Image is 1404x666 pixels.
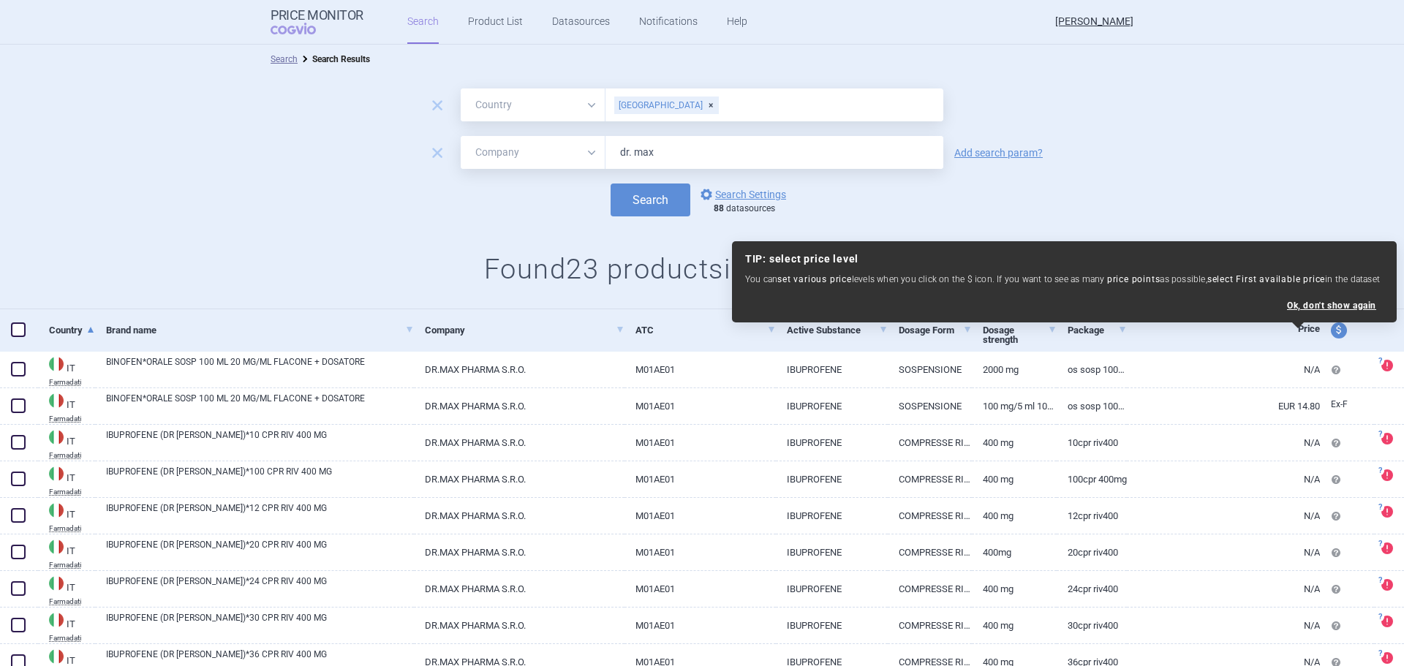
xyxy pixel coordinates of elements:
[106,392,414,418] a: BINOFEN*ORALE SOSP 100 ML 20 MG/ML FLACONE + DOSATORE
[38,392,95,423] a: ITITFarmadati
[624,571,775,607] a: M01AE01
[888,461,972,497] a: COMPRESSE RIVESTITE
[888,608,972,643] a: COMPRESSE RIVESTITE
[1057,608,1127,643] a: 30CPR RIV400
[38,575,95,605] a: ITITFarmadati
[1381,616,1399,627] a: ?
[972,388,1056,424] a: 100 MG/5 ML 100 ML
[1127,571,1320,607] a: N/A
[1381,542,1399,554] a: ?
[271,54,298,64] a: Search
[38,611,95,642] a: ITITFarmadati
[954,148,1043,158] a: Add search param?
[271,8,363,36] a: Price MonitorCOGVIO
[1057,498,1127,534] a: 12CPR RIV400
[106,355,414,382] a: BINOFEN*ORALE SOSP 100 ML 20 MG/ML FLACONE + DOSATORE
[49,561,95,569] abbr: Farmadati — Online database developed by Farmadati Italia S.r.l., Italia.
[106,428,414,455] a: IBUPROFENE (DR [PERSON_NAME])*10 CPR RIV 400 MG
[972,534,1056,570] a: 400MG
[972,571,1056,607] a: 400 mg
[776,571,888,607] a: IBUPROFENE
[776,352,888,387] a: IBUPROFENE
[49,415,95,423] abbr: Farmadati — Online database developed by Farmadati Italia S.r.l., Italia.
[271,23,336,34] span: COGVIO
[745,273,1384,286] p: You can levels when you click on the $ icon. If you want to see as many as possible, in the dataset
[312,54,370,64] strong: Search Results
[776,498,888,534] a: IBUPROFENE
[776,425,888,461] a: IBUPROFENE
[1127,534,1320,570] a: N/A
[1068,312,1127,348] a: Package
[698,186,786,203] a: Search Settings
[38,502,95,532] a: ITITFarmadati
[624,608,775,643] a: M01AE01
[106,502,414,528] a: IBUPROFENE (DR [PERSON_NAME])*12 CPR RIV 400 MG
[1381,433,1399,444] a: ?
[1320,394,1374,416] a: Ex-F
[624,461,775,497] a: M01AE01
[49,466,64,481] img: Italy
[271,8,363,23] strong: Price Monitor
[1375,540,1384,548] span: ?
[49,525,95,532] abbr: Farmadati — Online database developed by Farmadati Italia S.r.l., Italia.
[1057,534,1127,570] a: 20CPR RIV400
[714,203,724,213] strong: 88
[611,183,690,216] button: Search
[972,352,1056,387] a: 2000 mg
[49,598,95,605] abbr: Farmadati — Online database developed by Farmadati Italia S.r.l., Italia.
[624,498,775,534] a: M01AE01
[271,52,298,67] li: Search
[899,312,972,348] a: Dosage Form
[49,357,64,371] img: Italy
[414,461,624,497] a: DR.MAX PHARMA S.R.O.
[1375,576,1384,585] span: ?
[49,452,95,459] abbr: Farmadati — Online database developed by Farmadati Italia S.r.l., Italia.
[49,503,64,518] img: Italy
[106,465,414,491] a: IBUPROFENE (DR [PERSON_NAME])*100 CPR RIV 400 MG
[1057,571,1127,607] a: 24CPR RIV400
[624,388,775,424] a: M01AE01
[1127,352,1320,387] a: N/A
[776,461,888,497] a: IBUPROFENE
[1375,613,1384,621] span: ?
[49,379,95,386] abbr: Farmadati — Online database developed by Farmadati Italia S.r.l., Italia.
[1287,300,1376,311] button: Ok, don't show again
[1375,503,1384,512] span: ?
[888,352,972,387] a: SOSPENSIONE
[106,312,414,348] a: Brand name
[1127,608,1320,643] a: N/A
[1298,323,1320,334] span: Price
[888,498,972,534] a: COMPRESSE RIVESTITE
[776,534,888,570] a: IBUPROFENE
[298,52,370,67] li: Search Results
[414,534,624,570] a: DR.MAX PHARMA S.R.O.
[38,355,95,386] a: ITITFarmadati
[38,465,95,496] a: ITITFarmadati
[624,425,775,461] a: M01AE01
[414,498,624,534] a: DR.MAX PHARMA S.R.O.
[776,608,888,643] a: IBUPROFENE
[1057,388,1127,424] a: OS SOSP 100ML 20MG/ML
[1127,498,1320,534] a: N/A
[1207,274,1325,284] strong: select First available price
[1381,579,1399,591] a: ?
[745,253,1384,265] h2: TIP: select price level
[972,498,1056,534] a: 400 mg
[1107,274,1160,284] strong: price points
[776,388,888,424] a: IBUPROFENE
[49,635,95,642] abbr: Farmadati — Online database developed by Farmadati Italia S.r.l., Italia.
[49,613,64,627] img: Italy
[614,97,719,114] div: [GEOGRAPHIC_DATA]
[888,425,972,461] a: COMPRESSE RIVESTITE
[1375,466,1384,475] span: ?
[1381,652,1399,664] a: ?
[1057,425,1127,461] a: 10CPR RIV400
[38,428,95,459] a: ITITFarmadati
[888,534,972,570] a: COMPRESSE RIVESTITE
[624,352,775,387] a: M01AE01
[49,488,95,496] abbr: Farmadati — Online database developed by Farmadati Italia S.r.l., Italia.
[38,538,95,569] a: ITITFarmadati
[414,352,624,387] a: DR.MAX PHARMA S.R.O.
[414,608,624,643] a: DR.MAX PHARMA S.R.O.
[1381,469,1399,481] a: ?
